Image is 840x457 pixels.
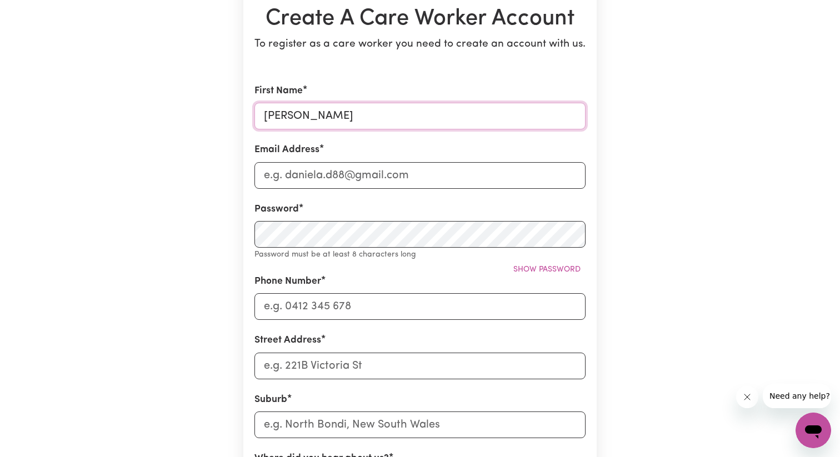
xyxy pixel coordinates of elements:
input: e.g. North Bondi, New South Wales [254,411,586,438]
span: Show password [513,265,581,274]
input: e.g. daniela.d88@gmail.com [254,162,586,189]
p: To register as a care worker you need to create an account with us. [254,37,586,53]
label: Email Address [254,143,319,157]
label: Street Address [254,333,321,348]
button: Show password [508,261,586,278]
input: e.g. 221B Victoria St [254,353,586,379]
h1: Create A Care Worker Account [254,6,586,32]
iframe: Message from company [763,384,831,408]
input: e.g. 0412 345 678 [254,293,586,320]
input: e.g. Daniela [254,103,586,129]
iframe: Close message [736,386,758,408]
label: Phone Number [254,274,321,289]
label: Password [254,202,299,217]
label: Suburb [254,393,287,407]
iframe: Button to launch messaging window [796,413,831,448]
label: First Name [254,84,303,98]
small: Password must be at least 8 characters long [254,250,416,259]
